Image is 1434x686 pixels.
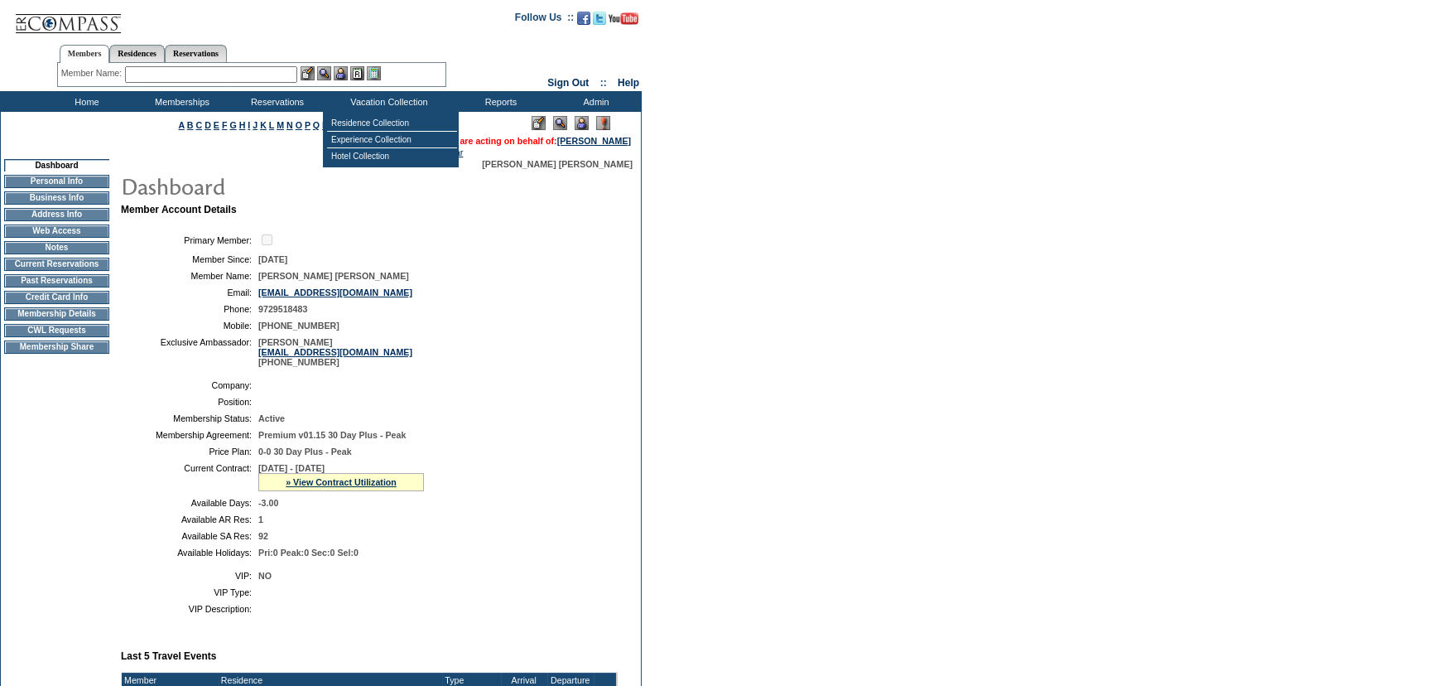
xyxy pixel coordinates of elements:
[482,159,633,169] span: [PERSON_NAME] [PERSON_NAME]
[128,304,252,314] td: Phone:
[305,120,310,130] a: P
[317,66,331,80] img: View
[4,175,109,188] td: Personal Info
[277,120,284,130] a: M
[258,287,412,297] a: [EMAIL_ADDRESS][DOMAIN_NAME]
[575,116,589,130] img: Impersonate
[593,17,606,27] a: Follow us on Twitter
[327,115,457,132] td: Residence Collection
[128,430,252,440] td: Membership Agreement:
[109,45,165,62] a: Residences
[128,531,252,541] td: Available SA Res:
[609,17,638,27] a: Subscribe to our YouTube Channel
[228,91,323,112] td: Reservations
[128,498,252,508] td: Available Days:
[546,91,642,112] td: Admin
[239,120,246,130] a: H
[323,91,451,112] td: Vacation Collection
[367,66,381,80] img: b_calculator.gif
[258,498,278,508] span: -3.00
[441,136,631,146] span: You are acting on behalf of:
[258,514,263,524] span: 1
[258,463,325,473] span: [DATE] - [DATE]
[269,120,274,130] a: L
[515,10,574,30] td: Follow Us ::
[557,136,631,146] a: [PERSON_NAME]
[128,604,252,614] td: VIP Description:
[4,341,109,354] td: Membership Share
[334,66,348,80] img: Impersonate
[327,148,457,164] td: Hotel Collection
[532,116,546,130] img: Edit Mode
[301,66,315,80] img: b_edit.gif
[350,66,364,80] img: Reservations
[618,77,639,89] a: Help
[577,12,590,25] img: Become our fan on Facebook
[4,274,109,287] td: Past Reservations
[187,120,194,130] a: B
[214,120,219,130] a: E
[258,571,272,581] span: NO
[4,291,109,304] td: Credit Card Info
[4,225,109,238] td: Web Access
[229,120,236,130] a: G
[313,120,320,130] a: Q
[128,514,252,524] td: Available AR Res:
[258,413,285,423] span: Active
[128,413,252,423] td: Membership Status:
[286,477,397,487] a: » View Contract Utilization
[4,159,109,171] td: Dashboard
[128,397,252,407] td: Position:
[4,324,109,337] td: CWL Requests
[128,337,252,367] td: Exclusive Ambassador:
[253,120,257,130] a: J
[258,531,268,541] span: 92
[4,191,109,205] td: Business Info
[4,258,109,271] td: Current Reservations
[260,120,267,130] a: K
[248,120,250,130] a: I
[258,447,352,457] span: 0-0 30 Day Plus - Peak
[121,204,237,215] b: Member Account Details
[128,447,252,457] td: Price Plan:
[258,271,409,281] span: [PERSON_NAME] [PERSON_NAME]
[596,116,610,130] img: Log Concern/Member Elevation
[128,571,252,581] td: VIP:
[609,12,638,25] img: Subscribe to our YouTube Channel
[258,304,307,314] span: 9729518483
[37,91,132,112] td: Home
[60,45,110,63] a: Members
[258,347,412,357] a: [EMAIL_ADDRESS][DOMAIN_NAME]
[128,287,252,297] td: Email:
[4,307,109,321] td: Membership Details
[258,430,406,440] span: Premium v01.15 30 Day Plus - Peak
[128,587,252,597] td: VIP Type:
[195,120,202,130] a: C
[165,45,227,62] a: Reservations
[451,91,546,112] td: Reports
[258,337,412,367] span: [PERSON_NAME] [PHONE_NUMBER]
[128,548,252,558] td: Available Holidays:
[128,321,252,331] td: Mobile:
[222,120,228,130] a: F
[128,254,252,264] td: Member Since:
[179,120,185,130] a: A
[600,77,607,89] span: ::
[593,12,606,25] img: Follow us on Twitter
[128,463,252,491] td: Current Contract:
[61,66,125,80] div: Member Name:
[547,77,589,89] a: Sign Out
[553,116,567,130] img: View Mode
[258,321,339,331] span: [PHONE_NUMBER]
[327,132,457,148] td: Experience Collection
[577,17,590,27] a: Become our fan on Facebook
[4,241,109,254] td: Notes
[258,254,287,264] span: [DATE]
[205,120,211,130] a: D
[120,169,451,202] img: pgTtlDashboard.gif
[286,120,293,130] a: N
[128,271,252,281] td: Member Name:
[128,380,252,390] td: Company:
[128,232,252,248] td: Primary Member:
[132,91,228,112] td: Memberships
